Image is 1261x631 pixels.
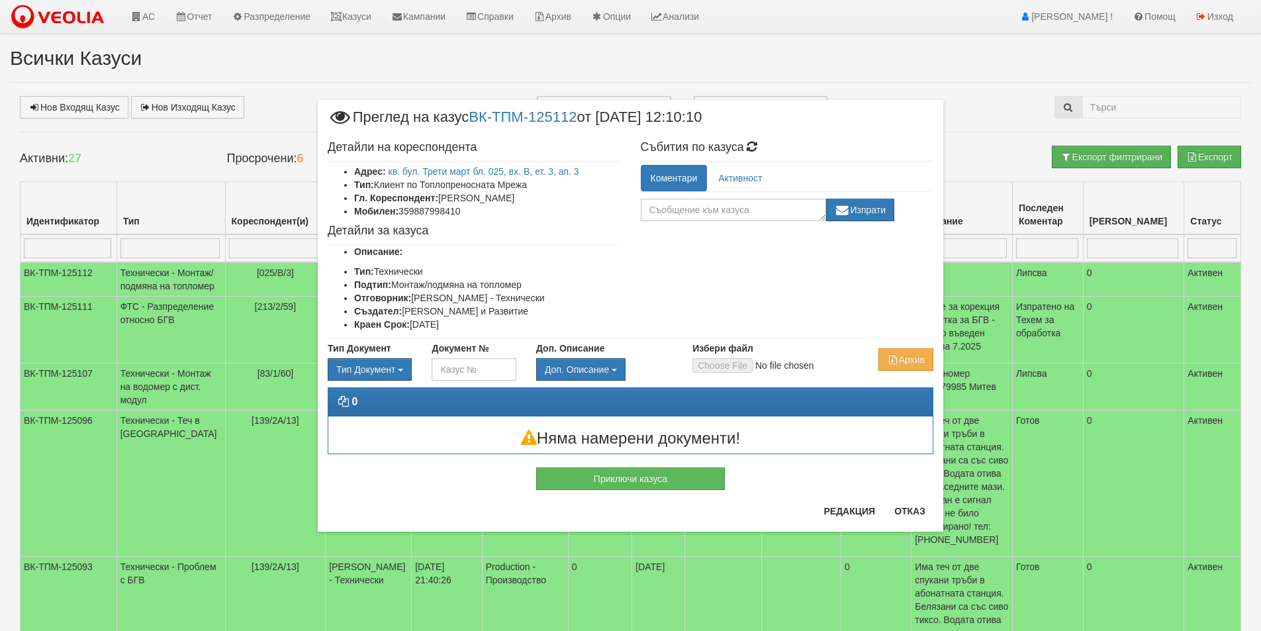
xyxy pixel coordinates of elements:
[692,342,753,355] label: Избери файл
[536,467,725,490] button: Приключи казуса
[545,364,609,375] span: Доп. Описание
[354,278,621,291] li: Монтаж/подмяна на топломер
[354,266,374,277] b: Тип:
[432,342,489,355] label: Документ №
[354,265,621,278] li: Технически
[536,358,626,381] button: Доп. Описание
[354,191,621,205] li: [PERSON_NAME]
[328,141,621,154] h4: Детайли на кореспондента
[354,319,410,330] b: Краен Срок:
[354,305,621,318] li: [PERSON_NAME] и Развитие
[354,318,621,331] li: [DATE]
[328,358,412,381] button: Тип Документ
[816,501,883,522] button: Редакция
[328,430,933,447] h3: Няма намерени документи!
[336,364,395,375] span: Тип Документ
[641,165,708,191] a: Коментари
[354,205,621,218] li: 359887998410
[354,291,621,305] li: [PERSON_NAME] - Технически
[354,306,402,316] b: Създател:
[886,501,933,522] button: Отказ
[826,199,895,221] button: Изпрати
[354,293,411,303] b: Отговорник:
[351,396,357,407] strong: 0
[354,166,386,177] b: Адрес:
[328,224,621,238] h4: Детайли за казуса
[354,206,398,217] b: Мобилен:
[536,358,673,381] div: Двоен клик, за изчистване на избраната стойност.
[354,246,402,257] b: Описание:
[354,279,391,290] b: Подтип:
[354,193,438,203] b: Гл. Кореспондент:
[389,166,579,177] a: кв. бул. Трети март бл. 025, вх. В, ет. 3, ап. 3
[354,178,621,191] li: Клиент по Топлопреносната Мрежа
[641,141,934,154] h4: Събития по казуса
[536,342,604,355] label: Доп. Описание
[708,165,772,191] a: Активност
[354,179,374,190] b: Тип:
[328,358,412,381] div: Двоен клик, за изчистване на избраната стойност.
[878,348,933,371] button: Архив
[328,110,702,134] span: Преглед на казус от [DATE] 12:10:10
[469,109,577,125] a: ВК-ТПМ-125112
[432,358,516,381] input: Казус №
[328,342,391,355] label: Тип Документ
